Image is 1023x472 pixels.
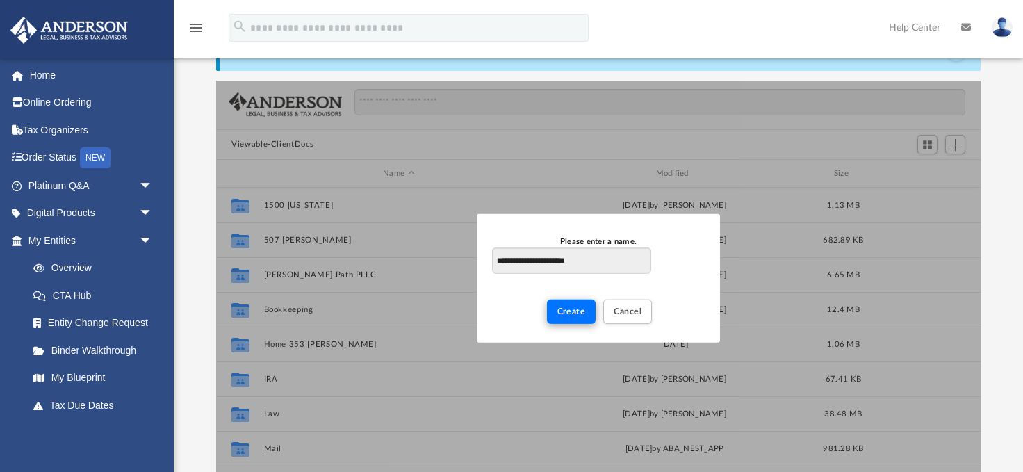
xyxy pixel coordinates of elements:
a: Platinum Q&Aarrow_drop_down [10,172,174,200]
span: Create [557,307,586,316]
a: menu [188,26,204,36]
a: Online Ordering [10,89,174,117]
span: arrow_drop_down [139,172,167,200]
i: search [232,19,247,34]
a: Binder Walkthrough [19,336,174,364]
a: Overview [19,254,174,282]
img: User Pic [992,17,1013,38]
span: arrow_drop_down [139,419,167,448]
button: Cancel [603,300,652,324]
a: CTA Hub [19,282,174,309]
div: New Folder [477,214,720,342]
span: arrow_drop_down [139,227,167,255]
a: My Entitiesarrow_drop_down [10,227,174,254]
a: Digital Productsarrow_drop_down [10,200,174,227]
a: My Blueprint [19,364,167,392]
a: Tax Due Dates [19,391,174,419]
input: Please enter a name. [492,247,651,274]
a: Entity Change Request [19,309,174,337]
button: Create [547,300,596,324]
div: Please enter a name. [492,235,705,247]
a: My Anderson Teamarrow_drop_down [10,419,167,447]
span: arrow_drop_down [139,200,167,228]
a: Home [10,61,174,89]
span: Cancel [614,307,641,316]
div: NEW [80,147,111,168]
img: Anderson Advisors Platinum Portal [6,17,132,44]
a: Tax Organizers [10,116,174,144]
i: menu [188,19,204,36]
a: Order StatusNEW [10,144,174,172]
